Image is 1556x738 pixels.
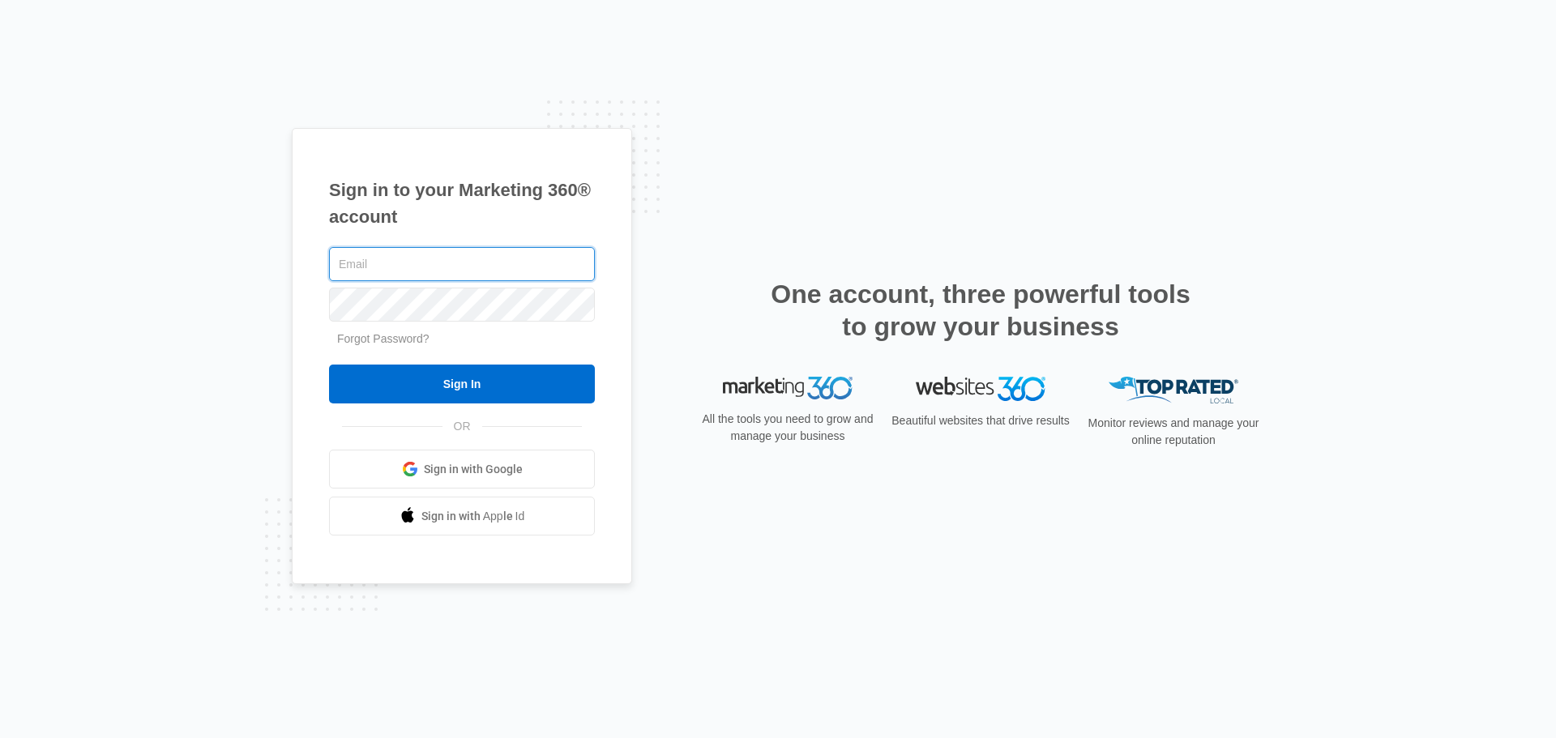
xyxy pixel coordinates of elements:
p: Monitor reviews and manage your online reputation [1083,415,1264,449]
span: Sign in with Apple Id [421,508,525,525]
a: Sign in with Apple Id [329,497,595,535]
h2: One account, three powerful tools to grow your business [766,278,1195,343]
img: Top Rated Local [1109,377,1238,403]
span: OR [442,418,482,435]
a: Sign in with Google [329,450,595,488]
img: Marketing 360 [723,377,853,399]
img: Websites 360 [916,377,1045,400]
p: All the tools you need to grow and manage your business [697,411,878,445]
a: Forgot Password? [337,332,430,345]
p: Beautiful websites that drive results [890,412,1071,429]
h1: Sign in to your Marketing 360® account [329,177,595,230]
input: Sign In [329,365,595,403]
input: Email [329,247,595,281]
span: Sign in with Google [424,461,523,478]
